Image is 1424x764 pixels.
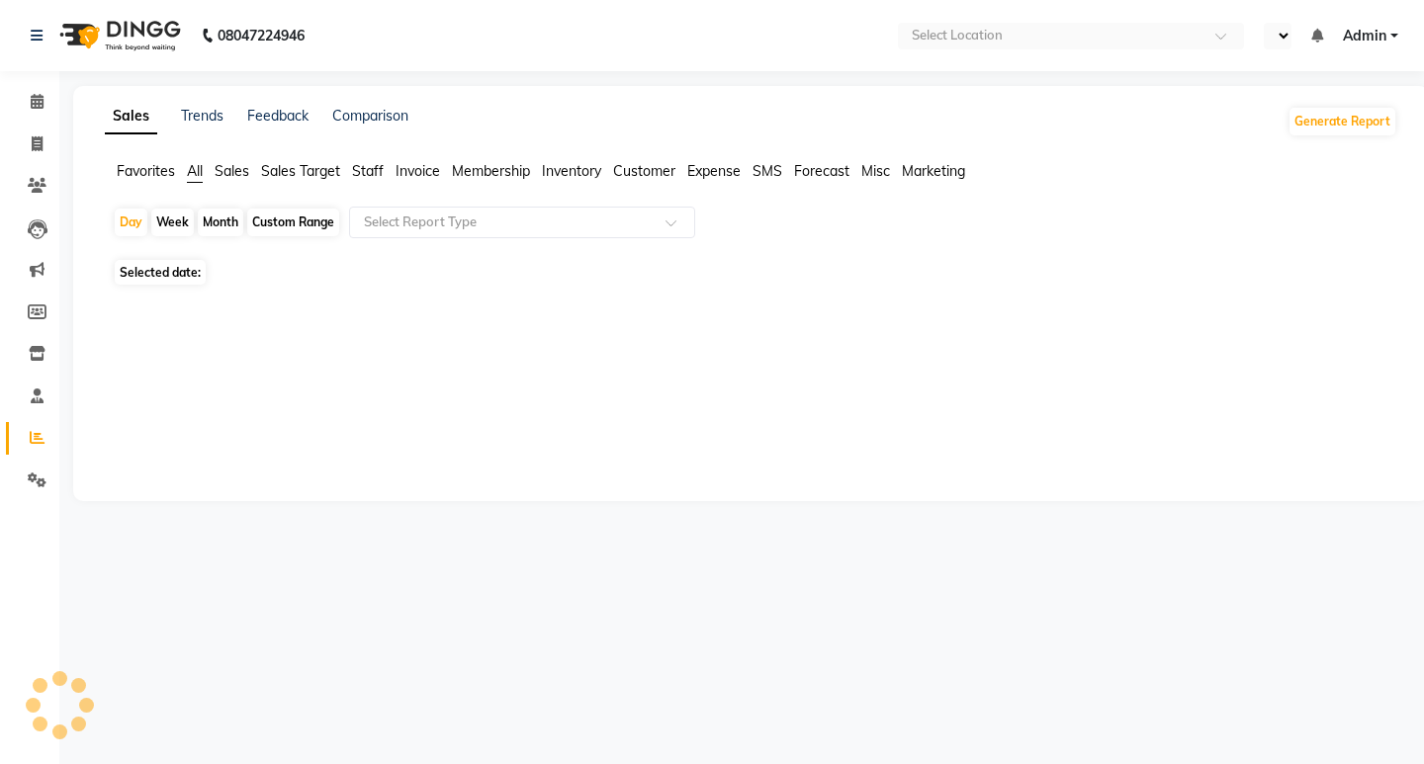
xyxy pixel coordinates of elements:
[215,162,249,180] span: Sales
[187,162,203,180] span: All
[115,209,147,236] div: Day
[50,8,186,63] img: logo
[117,162,175,180] span: Favorites
[1290,108,1395,135] button: Generate Report
[861,162,890,180] span: Misc
[613,162,675,180] span: Customer
[753,162,782,180] span: SMS
[218,8,305,63] b: 08047224946
[247,107,309,125] a: Feedback
[151,209,194,236] div: Week
[352,162,384,180] span: Staff
[181,107,223,125] a: Trends
[452,162,530,180] span: Membership
[261,162,340,180] span: Sales Target
[687,162,741,180] span: Expense
[396,162,440,180] span: Invoice
[1343,26,1386,46] span: Admin
[912,26,1003,45] div: Select Location
[115,260,206,285] span: Selected date:
[794,162,849,180] span: Forecast
[198,209,243,236] div: Month
[902,162,965,180] span: Marketing
[332,107,408,125] a: Comparison
[542,162,601,180] span: Inventory
[105,99,157,134] a: Sales
[247,209,339,236] div: Custom Range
